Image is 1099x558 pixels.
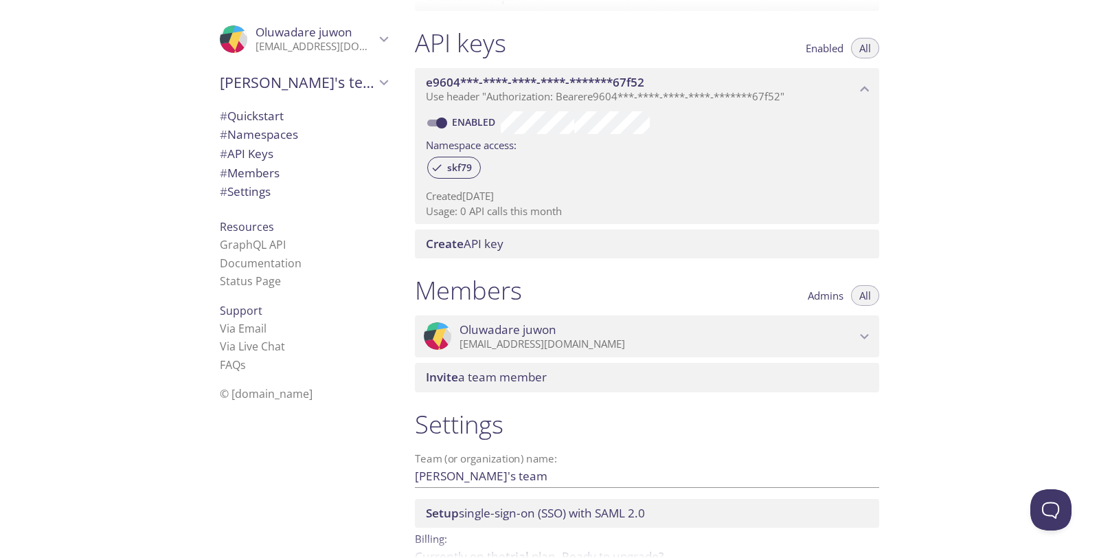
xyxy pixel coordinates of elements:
span: # [220,165,227,181]
button: All [851,38,879,58]
span: API key [426,236,503,252]
div: Oluwadare juwon [415,315,879,358]
span: Members [220,165,280,181]
div: Oluwadare's team [209,65,398,100]
button: Admins [800,285,852,306]
span: single-sign-on (SSO) with SAML 2.0 [426,505,645,521]
div: Namespaces [209,125,398,144]
button: Enabled [797,38,852,58]
div: Setup SSO [415,499,879,528]
span: Create [426,236,464,252]
div: Oluwadare juwon [209,16,398,62]
a: Enabled [450,115,501,129]
div: Create API Key [415,230,879,258]
label: Team (or organization) name: [415,454,558,464]
span: Oluwadare juwon [256,24,352,40]
a: Via Email [220,321,267,336]
span: Support [220,303,262,318]
h1: API keys [415,27,506,58]
a: Documentation [220,256,302,271]
span: Oluwadare juwon [460,322,556,337]
p: Usage: 0 API calls this month [426,204,868,219]
span: a team member [426,369,547,385]
div: Quickstart [209,107,398,126]
a: Via Live Chat [220,339,285,354]
span: skf79 [439,161,480,174]
p: [EMAIL_ADDRESS][DOMAIN_NAME] [256,40,375,54]
span: s [240,357,246,372]
span: Resources [220,219,274,234]
span: # [220,183,227,199]
iframe: Help Scout Beacon - Open [1030,489,1072,531]
p: [EMAIL_ADDRESS][DOMAIN_NAME] [460,337,856,351]
span: Namespaces [220,126,298,142]
div: API Keys [209,144,398,164]
span: Invite [426,369,458,385]
div: Members [209,164,398,183]
span: [PERSON_NAME]'s team [220,73,375,92]
h1: Settings [415,409,879,440]
span: # [220,126,227,142]
span: Setup [426,505,459,521]
div: skf79 [427,157,481,179]
a: Status Page [220,274,281,289]
p: Billing: [415,528,879,548]
span: © [DOMAIN_NAME] [220,386,313,401]
span: # [220,108,227,124]
span: Quickstart [220,108,284,124]
div: Invite a team member [415,363,879,392]
p: Created [DATE] [426,189,868,203]
a: FAQ [220,357,246,372]
span: API Keys [220,146,273,161]
span: Settings [220,183,271,199]
button: All [851,285,879,306]
label: Namespace access: [426,134,517,154]
a: GraphQL API [220,237,286,252]
h1: Members [415,275,522,306]
span: # [220,146,227,161]
div: Team Settings [209,182,398,201]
